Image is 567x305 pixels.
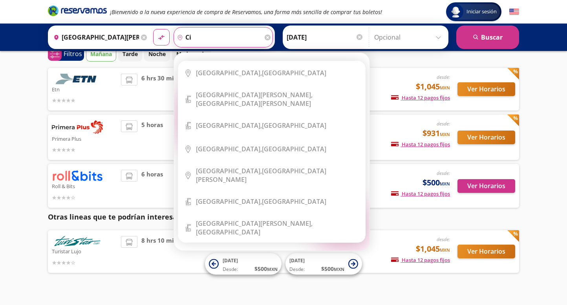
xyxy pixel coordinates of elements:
[196,69,326,77] div: [GEOGRAPHIC_DATA]
[196,167,359,184] div: [GEOGRAPHIC_DATA][PERSON_NAME]
[437,236,450,243] em: desde:
[391,141,450,148] span: Hasta 12 pagos fijos
[440,247,450,253] small: MXN
[285,253,362,275] button: [DATE]Desde:$500MXN
[144,46,170,62] button: Noche
[196,145,262,153] b: [GEOGRAPHIC_DATA],
[416,243,450,255] span: $1,045
[196,121,326,130] div: [GEOGRAPHIC_DATA]
[118,46,142,62] button: Tarde
[440,181,450,187] small: MXN
[196,219,359,236] div: [GEOGRAPHIC_DATA]
[289,257,305,264] span: [DATE]
[440,131,450,137] small: MXN
[456,25,519,49] button: Buscar
[196,69,262,77] b: [GEOGRAPHIC_DATA],
[437,170,450,176] em: desde:
[254,265,278,273] span: $ 500
[416,81,450,93] span: $1,045
[196,197,262,206] b: [GEOGRAPHIC_DATA],
[196,121,262,130] b: [GEOGRAPHIC_DATA],
[374,27,444,47] input: Opcional
[123,50,138,58] p: Tarde
[48,212,519,222] p: Otras lineas que te podrían interesar
[52,84,117,94] p: Etn
[196,91,313,99] b: [GEOGRAPHIC_DATA][PERSON_NAME],
[437,74,450,80] em: desde:
[440,85,450,91] small: MXN
[52,120,103,134] img: Primera Plus
[457,245,515,258] button: Ver Horarios
[141,170,163,202] span: 6 horas
[223,257,238,264] span: [DATE]
[267,266,278,272] small: MXN
[423,127,450,139] span: $931
[52,246,117,256] p: Turistar Lujo
[48,5,107,19] a: Brand Logo
[196,167,262,175] b: [GEOGRAPHIC_DATA],
[457,131,515,144] button: Ver Horarios
[437,120,450,127] em: desde:
[110,8,382,16] em: ¡Bienvenido a la nueva experiencia de compra de Reservamos, una forma más sencilla de comprar tus...
[174,27,263,47] input: Buscar Destino
[48,5,107,16] i: Brand Logo
[223,266,238,273] span: Desde:
[172,46,211,62] button: Madrugada
[391,256,450,263] span: Hasta 12 pagos fijos
[52,170,103,181] img: Roll & Bits
[141,120,163,154] span: 5 horas
[141,74,181,105] span: 6 hrs 30 mins
[391,94,450,101] span: Hasta 12 pagos fijos
[52,181,117,191] p: Roll & Bits
[391,190,450,197] span: Hasta 12 pagos fijos
[48,47,84,61] button: 1Filtros
[196,91,359,108] div: [GEOGRAPHIC_DATA][PERSON_NAME]
[334,266,344,272] small: MXN
[50,27,139,47] input: Buscar Origen
[196,197,326,206] div: [GEOGRAPHIC_DATA]
[463,8,500,16] span: Iniciar sesión
[289,266,305,273] span: Desde:
[457,82,515,96] button: Ver Horarios
[196,145,326,153] div: [GEOGRAPHIC_DATA]
[52,74,103,84] img: Etn
[196,219,313,228] b: [GEOGRAPHIC_DATA][PERSON_NAME],
[287,27,364,47] input: Elegir Fecha
[64,49,82,58] p: Filtros
[205,253,282,275] button: [DATE]Desde:$500MXN
[457,179,515,193] button: Ver Horarios
[176,50,207,58] p: Madrugada
[509,7,519,17] button: English
[52,236,103,247] img: Turistar Lujo
[141,236,181,267] span: 8 hrs 10 mins
[90,50,112,58] p: Mañana
[52,134,117,143] p: Primera Plus
[423,177,450,189] span: $500
[86,46,116,62] button: Mañana
[148,50,166,58] p: Noche
[321,265,344,273] span: $ 500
